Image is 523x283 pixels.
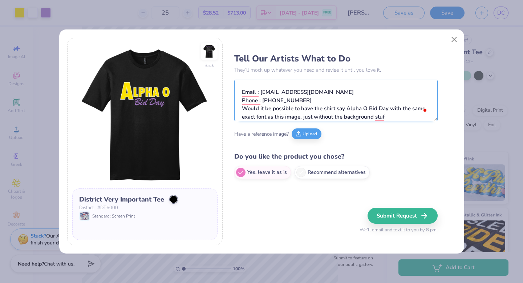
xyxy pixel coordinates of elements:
[79,204,94,212] span: District
[234,80,438,121] textarea: To enrich screen reader interactions, please activate Accessibility in Grammarly extension settings
[368,208,438,224] button: Submit Request
[234,66,438,74] p: They’ll mock up whatever you need and revise it until you love it.
[234,166,291,179] label: Yes, leave it as is
[360,227,438,234] span: We’ll email and text it to you by 8 pm.
[234,130,289,138] span: Have a reference image?
[92,213,135,219] span: Standard: Screen Print
[72,43,218,188] img: Front
[79,195,164,204] div: District Very Important Tee
[80,212,89,220] img: Standard: Screen Print
[234,151,438,162] h4: Do you like the product you chose?
[234,53,438,64] h3: Tell Our Artists What to Do
[204,62,214,69] div: Back
[447,33,461,47] button: Close
[97,204,118,212] span: # DT6000
[295,166,370,179] label: Recommend alternatives
[292,128,321,139] button: Upload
